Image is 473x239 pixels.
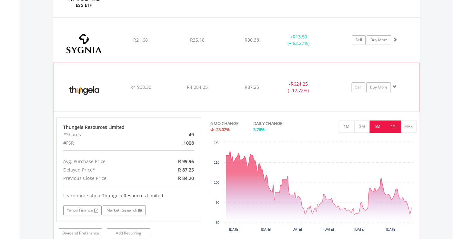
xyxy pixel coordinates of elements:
text: 100 [214,181,219,185]
svg: Interactive chart [211,139,417,236]
button: 3M [354,121,370,133]
div: 6 MO CHANGE [211,121,239,127]
img: EQU.ZA.TGA.png [56,71,112,110]
button: 6M [370,121,386,133]
text: [DATE] [354,228,365,232]
div: Avg. Purchase Price [58,158,152,166]
div: + (+ 62.27%) [274,34,323,47]
span: R 99.96 [178,159,194,165]
div: - (- 12.72%) [274,81,323,94]
text: 80 [216,221,219,225]
button: 1M [339,121,355,133]
div: 49 [152,131,199,139]
a: Add Recurring [107,229,150,238]
span: R13.50 [293,34,307,40]
text: [DATE] [229,228,239,232]
img: EQU.ZA.SYG.png [56,26,112,61]
a: Sell [352,83,365,92]
text: [DATE] [292,228,302,232]
span: R87.25 [245,84,259,90]
a: Dividend Preference [59,229,102,238]
a: Yahoo Finance [63,206,102,215]
a: Buy More [367,83,391,92]
div: DAILY CHANGE [254,121,305,127]
div: Previous Close Price [58,174,152,183]
button: 1Y [385,121,401,133]
a: Buy More [367,36,391,45]
span: 3.76% [254,127,265,133]
span: R4 284.05 [187,84,208,90]
span: R35.18 [190,37,205,43]
span: R4 908.30 [130,84,151,90]
div: Delayed Price* [58,166,152,174]
div: #Shares [58,131,152,139]
text: [DATE] [261,228,271,232]
span: Thungela Resources Limited [102,193,163,199]
text: 110 [214,161,219,165]
text: [DATE] [324,228,334,232]
span: R 87.25 [178,167,194,173]
span: R 84.20 [178,175,194,182]
div: Thungela Resources Limited [63,124,194,131]
text: 90 [216,201,219,205]
span: R624.25 [291,81,308,87]
div: Learn more about [63,193,194,199]
text: 120 [214,141,219,144]
div: Chart. Highcharts interactive chart. [211,139,417,236]
text: [DATE] [386,228,397,232]
a: Sell [352,36,366,45]
span: -23.02% [215,127,230,133]
span: R21.68 [133,37,148,43]
a: Market Research [103,206,146,215]
span: R30.38 [245,37,259,43]
div: #FSR [58,139,152,148]
button: MAX [401,121,417,133]
div: .1008 [152,139,199,148]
